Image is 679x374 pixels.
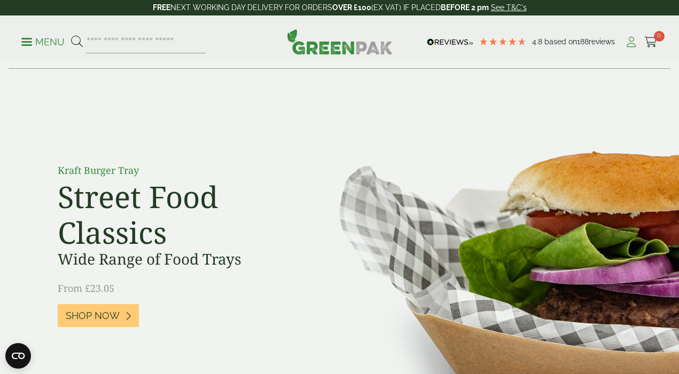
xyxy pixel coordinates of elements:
span: Based on [544,37,577,46]
img: GreenPak Supplies [287,29,393,54]
i: My Account [625,37,638,47]
i: Cart [644,37,658,47]
a: 0 [644,34,658,50]
span: 188 [577,37,589,46]
h3: Wide Range of Food Trays [58,250,298,268]
strong: BEFORE 2 pm [441,3,489,12]
span: Shop Now [66,310,120,322]
p: Menu [21,36,65,49]
a: Menu [21,36,65,46]
span: reviews [589,37,615,46]
span: From £23.05 [58,282,114,295]
span: 0 [654,31,665,42]
span: 4.8 [532,37,544,46]
strong: OVER £100 [332,3,371,12]
a: See T&C's [491,3,527,12]
strong: FREE [153,3,170,12]
img: REVIEWS.io [427,38,473,46]
div: 4.79 Stars [479,37,527,46]
p: Kraft Burger Tray [58,163,298,178]
a: Shop Now [58,304,139,327]
h2: Street Food Classics [58,179,298,250]
button: Open CMP widget [5,343,31,369]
